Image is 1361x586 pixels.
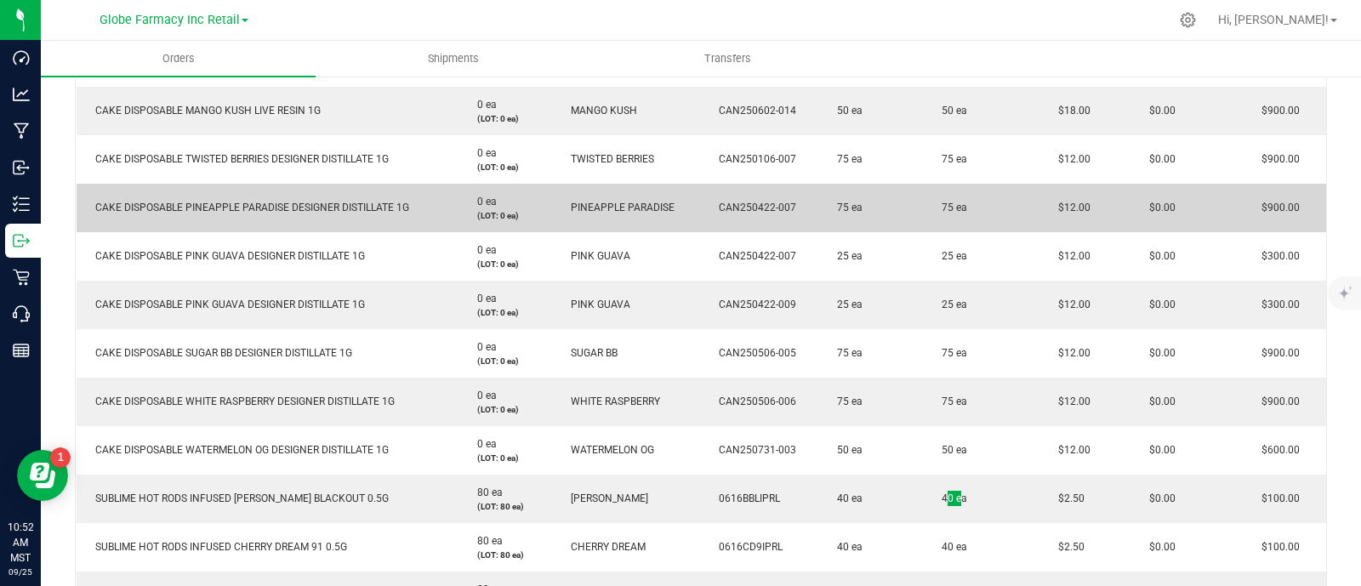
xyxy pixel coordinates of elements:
[1141,444,1176,456] span: $0.00
[87,202,409,213] span: CAKE DISPOSABLE PINEAPPLE PARADISE DESIGNER DISTILLATE 1G
[469,147,497,159] span: 0 ea
[710,299,796,310] span: CAN250422-009
[562,541,646,553] span: CHERRY DREAM
[469,549,542,561] p: (LOT: 80 ea)
[1141,347,1176,359] span: $0.00
[933,347,967,359] span: 75 ea
[933,250,967,262] span: 25 ea
[405,51,502,66] span: Shipments
[469,500,542,513] p: (LOT: 80 ea)
[829,347,863,359] span: 75 ea
[1141,395,1176,407] span: $0.00
[13,232,30,249] inline-svg: Outbound
[1050,395,1091,407] span: $12.00
[469,452,542,464] p: (LOT: 0 ea)
[1050,347,1091,359] span: $12.00
[829,153,863,165] span: 75 ea
[469,341,497,353] span: 0 ea
[1141,250,1176,262] span: $0.00
[1253,444,1300,456] span: $600.00
[1050,202,1091,213] span: $12.00
[469,403,542,416] p: (LOT: 0 ea)
[1141,541,1176,553] span: $0.00
[469,293,497,304] span: 0 ea
[469,244,497,256] span: 0 ea
[1050,541,1085,553] span: $2.50
[710,105,796,117] span: CAN250602-014
[933,299,967,310] span: 25 ea
[469,209,542,222] p: (LOT: 0 ea)
[562,202,675,213] span: PINEAPPLE PARADISE
[50,447,71,468] iframe: Resource center unread badge
[1253,299,1300,310] span: $300.00
[87,395,395,407] span: CAKE DISPOSABLE WHITE RASPBERRY DESIGNER DISTILLATE 1G
[87,105,321,117] span: CAKE DISPOSABLE MANGO KUSH LIVE RESIN 1G
[1141,202,1176,213] span: $0.00
[1253,202,1300,213] span: $900.00
[469,535,503,547] span: 80 ea
[562,444,654,456] span: WATERMELON OG
[469,438,497,450] span: 0 ea
[469,355,542,367] p: (LOT: 0 ea)
[469,390,497,401] span: 0 ea
[1253,541,1300,553] span: $100.00
[87,444,389,456] span: CAKE DISPOSABLE WATERMELON OG DESIGNER DISTILLATE 1G
[829,299,863,310] span: 25 ea
[562,105,637,117] span: MANGO KUSH
[469,112,542,125] p: (LOT: 0 ea)
[469,161,542,174] p: (LOT: 0 ea)
[41,41,316,77] a: Orders
[469,196,497,208] span: 0 ea
[933,541,967,553] span: 40 ea
[562,250,630,262] span: PINK GUAVA
[469,258,542,270] p: (LOT: 0 ea)
[1253,395,1300,407] span: $900.00
[1253,250,1300,262] span: $300.00
[710,347,796,359] span: CAN250506-005
[933,492,967,504] span: 40 ea
[8,566,33,578] p: 09/25
[710,541,783,553] span: 0616CD9IPRL
[1141,153,1176,165] span: $0.00
[710,250,796,262] span: CAN250422-007
[710,202,796,213] span: CAN250422-007
[710,492,780,504] span: 0616BBLIPRL
[829,105,863,117] span: 50 ea
[562,347,618,359] span: SUGAR BB
[933,153,967,165] span: 75 ea
[562,153,654,165] span: TWISTED BERRIES
[829,541,863,553] span: 40 ea
[1050,250,1091,262] span: $12.00
[13,86,30,103] inline-svg: Analytics
[13,196,30,213] inline-svg: Inventory
[13,342,30,359] inline-svg: Reports
[829,202,863,213] span: 75 ea
[710,444,796,456] span: CAN250731-003
[1050,444,1091,456] span: $12.00
[17,450,68,501] iframe: Resource center
[1253,492,1300,504] span: $100.00
[87,492,389,504] span: SUBLIME HOT RODS INFUSED [PERSON_NAME] BLACKOUT 0.5G
[933,444,967,456] span: 50 ea
[710,153,796,165] span: CAN250106-007
[13,49,30,66] inline-svg: Dashboard
[562,299,630,310] span: PINK GUAVA
[562,492,648,504] span: [PERSON_NAME]
[13,159,30,176] inline-svg: Inbound
[1177,12,1199,28] div: Manage settings
[87,250,365,262] span: CAKE DISPOSABLE PINK GUAVA DESIGNER DISTILLATE 1G
[562,395,660,407] span: WHITE RASPBERRY
[933,395,967,407] span: 75 ea
[1253,347,1300,359] span: $900.00
[87,153,389,165] span: CAKE DISPOSABLE TWISTED BERRIES DESIGNER DISTILLATE 1G
[933,105,967,117] span: 50 ea
[1253,153,1300,165] span: $900.00
[13,269,30,286] inline-svg: Retail
[829,444,863,456] span: 50 ea
[829,395,863,407] span: 75 ea
[1050,492,1085,504] span: $2.50
[1050,299,1091,310] span: $12.00
[1050,153,1091,165] span: $12.00
[710,395,796,407] span: CAN250506-006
